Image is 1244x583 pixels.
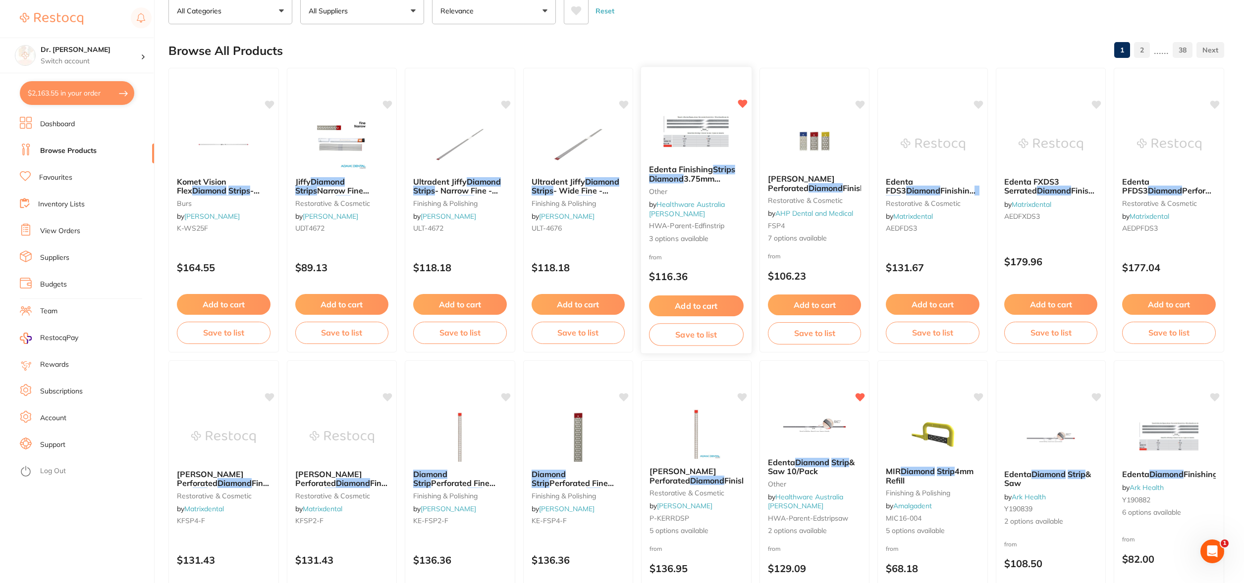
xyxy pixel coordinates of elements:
b: Komet Vision Flex Diamond Strips - 2.5mm - Fine Red, 10-pack [177,177,270,195]
span: by [1004,200,1051,209]
span: RestocqPay [40,333,78,343]
span: by [413,504,476,513]
img: Komet Vision Flex Diamond Strips - 2.5mm - Fine Red, 10-pack [191,120,256,169]
span: by [768,492,843,510]
a: Ark Health [1130,483,1164,492]
em: Diamond [795,457,829,467]
p: $136.36 [413,554,507,566]
span: AEDPFDS3 [1122,224,1158,233]
a: Matrixdental [184,504,224,513]
p: $177.04 [1122,262,1216,273]
button: Save to list [1004,322,1098,343]
button: Save to list [413,322,507,343]
a: Log Out [40,466,66,476]
span: 3.75mm 10/Pack [649,174,720,193]
em: Diamond [192,186,226,195]
span: by [532,504,595,513]
b: Kerr Perforated Diamond Finishing Strips 10/pk [649,467,743,485]
img: Diamond Strip Perforated Fine 0.10 width 2.5 Red Pack of 10 [428,412,492,462]
small: restorative & cosmetic [649,489,743,497]
span: Finishing [940,186,975,195]
b: Ultradent Jiffy Diamond Strips - Wide Fine - Perforated - Red, 10-Pack [532,177,625,195]
img: Diamond Strip Perforated Fine 0.10 width 4.0 Red Pack of 10 [546,412,610,462]
button: Add to cart [1004,294,1098,315]
em: Diamond [690,476,724,486]
span: from [1004,540,1017,548]
em: Diamond [413,469,447,479]
span: Fine 30µm (10/pcs) 3.75x147mm [886,195,973,214]
span: by [886,501,932,510]
b: Edenta FDS3 Diamond Finishing Strip Red Fine 30µm (10/pcs) 3.75x147mm [886,177,979,195]
span: AEDFDS3 [886,224,917,233]
a: 38 [1173,40,1192,60]
em: Strips [228,186,250,195]
span: Finishing [724,476,758,486]
a: [PERSON_NAME] [184,212,240,221]
em: Diamond [532,469,566,479]
small: restorative & cosmetic [886,199,979,207]
span: Komet Vision Flex [177,177,226,195]
a: Ark Health [1012,492,1046,501]
span: Edenta Finishing [649,164,713,174]
span: FSP4 [768,221,785,230]
p: $89.13 [295,262,389,273]
a: Matrixdental [303,504,342,513]
small: restorative & cosmetic [295,199,389,207]
button: Add to cart [649,295,743,317]
em: Red [193,487,208,497]
span: HWA-parent-edfinstrip [649,221,725,230]
b: Jiffy Diamond Strips Narrow Fine Perforated Red Pack of 10 [295,177,389,195]
span: P-KERRDSP [649,514,689,523]
img: Jiffy Diamond Strips Narrow Fine Perforated Red Pack of 10 [310,120,374,169]
span: by [649,200,725,218]
b: Diamond Strip Perforated Fine 0.10 width 4.0 Red Pack of 10 [532,470,625,488]
span: MIC16-004 [886,514,921,523]
small: other [649,187,743,195]
img: Edenta FDS3 Diamond Finishing Strip Red Fine 30µm (10/pcs) 3.75x147mm [901,120,965,169]
button: Save to list [532,322,625,343]
button: Add to cart [886,294,979,315]
span: by [532,212,595,221]
p: All Suppliers [309,6,352,16]
small: other [768,480,862,488]
span: .10X 2.5 Fine [295,478,439,497]
em: Diamond [1149,469,1184,479]
span: Pack of 10 [532,487,620,506]
b: Edenta Diamond Strip & Saw [1004,470,1098,488]
em: Diamond [336,478,370,488]
small: restorative & cosmetic [295,492,389,500]
em: Diamond [1037,186,1071,195]
b: MIR Diamond Strip 4mm Refill [886,467,979,485]
span: Finishing [1071,186,1105,195]
b: Edenta FXDS3 Serrated Diamond Finishing Strip Fine Red (10/pcs) 3.75x147mm [1004,177,1098,195]
a: Support [40,440,65,450]
a: Rewards [40,360,69,370]
small: finishing & polishing [532,492,625,500]
a: Matrixdental [893,212,933,221]
span: by [886,212,933,221]
p: All Categories [177,6,225,16]
span: [PERSON_NAME] Perforated [649,466,716,485]
em: Strips [295,186,317,195]
img: Ultradent Jiffy Diamond Strips - Wide Fine - Perforated - Red, 10-Pack [546,120,610,169]
a: Healthware Australia [PERSON_NAME] [649,200,725,218]
small: burs [177,199,270,207]
button: Save to list [768,322,862,344]
p: $131.43 [295,554,389,566]
h4: Dr. Kim Carr [41,45,141,55]
p: $131.67 [886,262,979,273]
em: Strips [532,186,553,195]
p: $118.18 [413,262,507,273]
span: Jiffy [295,177,311,187]
p: Switch account [41,56,141,66]
a: View Orders [40,226,80,236]
span: 2 options available [768,526,862,536]
p: $116.36 [649,271,743,282]
span: 3 options available [649,234,743,243]
span: Y190882 [1122,495,1150,504]
b: Ultradent Jiffy Diamond Strips - Narrow Fine - Perforated - Red, 10-Pack [413,177,507,195]
a: Amalgadent [893,501,932,510]
span: from [649,545,662,552]
a: Matrixdental [1012,200,1051,209]
span: ULT-4672 [413,224,443,233]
